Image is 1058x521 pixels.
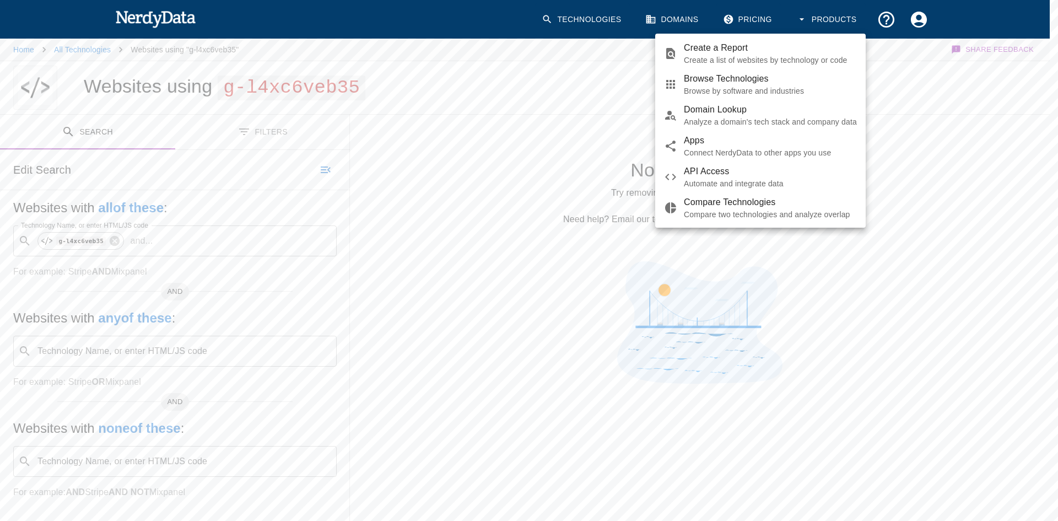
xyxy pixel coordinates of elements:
[684,103,857,116] span: Domain Lookup
[684,209,857,220] p: Compare two technologies and analyze overlap
[684,134,857,147] span: Apps
[684,55,857,66] p: Create a list of websites by technology or code
[684,85,857,96] p: Browse by software and industries
[684,196,857,209] span: Compare Technologies
[684,178,857,189] p: Automate and integrate data
[684,72,857,85] span: Browse Technologies
[684,41,857,55] span: Create a Report
[684,165,857,178] span: API Access
[684,116,857,127] p: Analyze a domain's tech stack and company data
[684,147,857,158] p: Connect NerdyData to other apps you use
